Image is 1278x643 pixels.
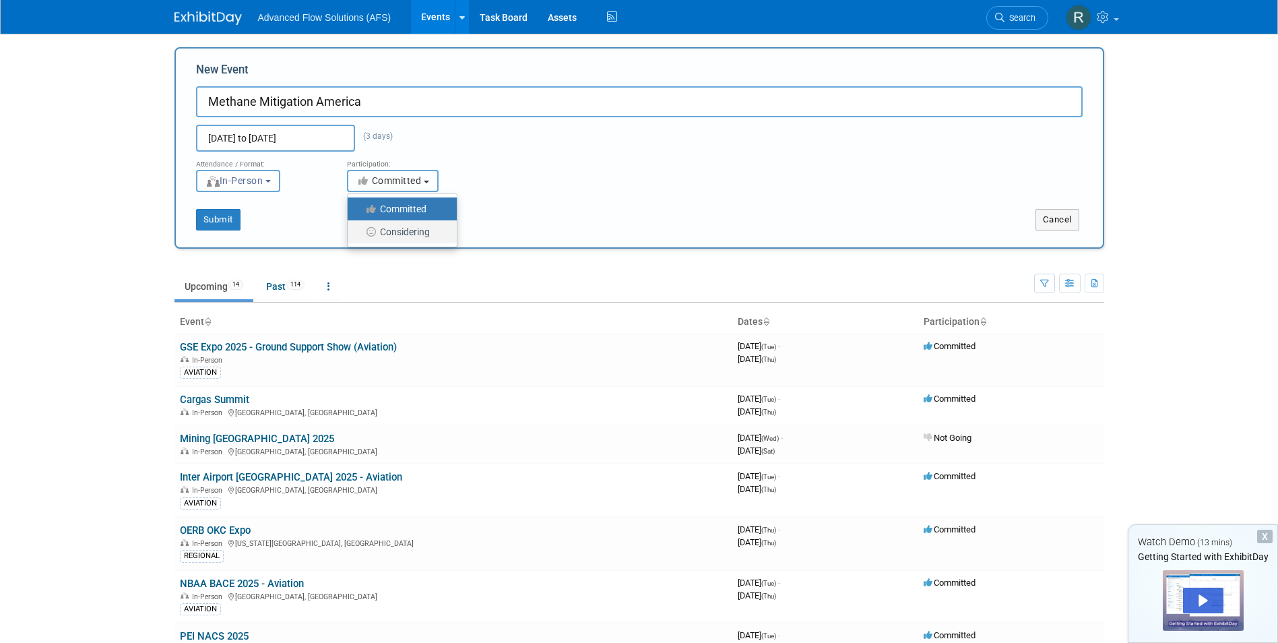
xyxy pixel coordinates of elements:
a: Sort by Participation Type [980,316,986,327]
a: Cargas Summit [180,394,249,406]
img: In-Person Event [181,356,189,363]
span: (Wed) [761,435,779,442]
span: Committed [356,175,422,186]
button: Submit [196,209,241,231]
span: - [778,524,780,534]
span: [DATE] [738,471,780,481]
span: (13 mins) [1197,538,1232,547]
button: Committed [347,170,439,192]
div: AVIATION [180,603,221,615]
a: GSE Expo 2025 - Ground Support Show (Aviation) [180,341,397,353]
span: 114 [286,280,305,290]
a: Sort by Start Date [763,316,769,327]
span: [DATE] [738,354,776,364]
span: [DATE] [738,537,776,547]
div: [GEOGRAPHIC_DATA], [GEOGRAPHIC_DATA] [180,406,727,417]
span: - [778,341,780,351]
span: 14 [228,280,243,290]
span: Advanced Flow Solutions (AFS) [258,12,391,23]
span: [DATE] [738,341,780,351]
span: [DATE] [738,630,780,640]
a: Mining [GEOGRAPHIC_DATA] 2025 [180,433,334,445]
span: In-Person [192,539,226,548]
span: [DATE] [738,433,783,443]
span: In-Person [192,486,226,495]
span: - [778,630,780,640]
img: In-Person Event [181,486,189,493]
span: Search [1004,13,1035,23]
div: REGIONAL [180,550,224,562]
div: Dismiss [1257,530,1273,543]
button: In-Person [196,170,280,192]
span: [DATE] [738,484,776,494]
div: Watch Demo [1128,535,1277,549]
span: [DATE] [738,446,775,456]
span: [DATE] [738,394,780,404]
span: [DATE] [738,578,780,588]
span: (Tue) [761,580,776,587]
span: - [778,394,780,404]
button: Cancel [1035,209,1079,231]
span: Committed [924,630,976,640]
label: Considering [354,223,443,241]
span: (Thu) [761,408,776,416]
a: Past114 [256,274,315,299]
div: Participation: [347,152,478,169]
div: AVIATION [180,367,221,379]
span: (Tue) [761,396,776,403]
span: - [778,578,780,588]
span: - [781,433,783,443]
a: NBAA BACE 2025 - Aviation [180,578,304,590]
span: In-Person [192,408,226,417]
label: Committed [354,200,443,218]
input: Name of Trade Show / Conference [196,86,1083,117]
a: OERB OKC Expo [180,524,251,537]
span: (Thu) [761,539,776,547]
input: Start Date - End Date [196,125,355,152]
div: [GEOGRAPHIC_DATA], [GEOGRAPHIC_DATA] [180,484,727,495]
div: AVIATION [180,497,221,510]
label: New Event [196,62,249,83]
img: In-Person Event [181,539,189,546]
span: In-Person [205,175,263,186]
img: ExhibitDay [174,11,242,25]
a: PEI NACS 2025 [180,630,249,642]
span: Not Going [924,433,971,443]
div: [GEOGRAPHIC_DATA], [GEOGRAPHIC_DATA] [180,590,727,601]
span: (Thu) [761,592,776,600]
img: In-Person Event [181,592,189,599]
span: [DATE] [738,524,780,534]
span: [DATE] [738,590,776,601]
th: Event [174,311,732,334]
th: Dates [732,311,918,334]
a: Sort by Event Name [204,316,211,327]
span: In-Person [192,356,226,365]
span: (Sat) [761,448,775,455]
div: Attendance / Format: [196,152,327,169]
span: - [778,471,780,481]
a: Inter Airport [GEOGRAPHIC_DATA] 2025 - Aviation [180,471,402,483]
div: [US_STATE][GEOGRAPHIC_DATA], [GEOGRAPHIC_DATA] [180,537,727,548]
span: Committed [924,524,976,534]
span: (3 days) [355,131,393,141]
div: Play [1183,588,1223,613]
img: In-Person Event [181,448,189,454]
span: (Thu) [761,486,776,493]
th: Participation [918,311,1104,334]
span: (Tue) [761,343,776,350]
span: Committed [924,341,976,351]
span: (Tue) [761,632,776,640]
img: In-Person Event [181,408,189,415]
div: Getting Started with ExhibitDay [1128,550,1277,563]
span: (Thu) [761,356,776,363]
div: [GEOGRAPHIC_DATA], [GEOGRAPHIC_DATA] [180,446,727,456]
span: In-Person [192,592,226,601]
a: Search [986,6,1048,30]
span: In-Person [192,448,226,456]
span: [DATE] [738,406,776,417]
span: (Tue) [761,473,776,481]
span: Committed [924,578,976,588]
span: Committed [924,394,976,404]
span: Committed [924,471,976,481]
span: (Thu) [761,526,776,534]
